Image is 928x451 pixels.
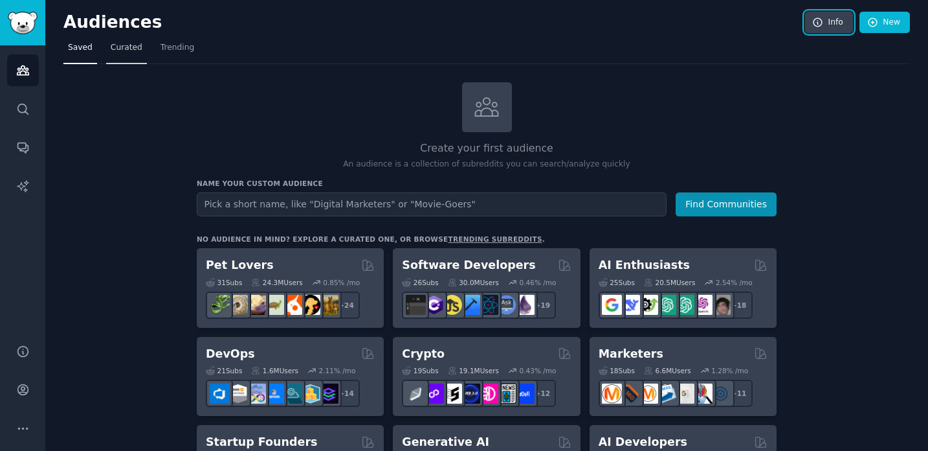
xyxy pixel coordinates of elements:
div: 21 Sub s [206,366,242,375]
div: 19.1M Users [448,366,499,375]
span: Saved [68,42,93,54]
h2: Generative AI [402,434,489,450]
img: GummySearch logo [8,12,38,34]
img: bigseo [620,384,640,404]
p: An audience is a collection of subreddits you can search/analyze quickly [197,159,777,170]
img: Emailmarketing [656,384,676,404]
div: + 14 [333,380,360,407]
div: 20.5M Users [644,278,695,287]
img: ethfinance [406,384,426,404]
h2: Audiences [63,12,805,33]
h3: Name your custom audience [197,179,777,188]
img: MarketingResearch [692,384,713,404]
div: 18 Sub s [599,366,635,375]
div: 30.0M Users [448,278,499,287]
input: Pick a short name, like "Digital Marketers" or "Movie-Goers" [197,192,667,216]
h2: Crypto [402,346,445,362]
span: Trending [160,42,194,54]
a: Trending [156,38,199,64]
img: cockatiel [282,295,302,315]
a: trending subreddits [448,235,542,243]
img: csharp [424,295,444,315]
div: + 11 [725,380,753,407]
div: + 18 [725,292,753,319]
div: 0.85 % /mo [323,278,360,287]
img: web3 [460,384,480,404]
div: 25 Sub s [599,278,635,287]
img: aws_cdk [300,384,320,404]
img: turtle [264,295,284,315]
h2: DevOps [206,346,255,362]
button: Find Communities [676,192,777,216]
img: 0xPolygon [424,384,444,404]
span: Curated [111,42,142,54]
img: ballpython [228,295,248,315]
div: + 24 [333,292,360,319]
div: No audience in mind? Explore a curated one, or browse . [197,235,545,244]
img: AWS_Certified_Experts [228,384,248,404]
img: defi_ [514,384,535,404]
img: DeepSeek [620,295,640,315]
img: ethstaker [442,384,462,404]
img: chatgpt_promptDesign [656,295,676,315]
img: azuredevops [210,384,230,404]
div: 26 Sub s [402,278,438,287]
img: Docker_DevOps [246,384,266,404]
img: dogbreed [318,295,338,315]
div: 0.46 % /mo [520,278,557,287]
img: AskComputerScience [496,295,516,315]
a: Info [805,12,853,34]
h2: Pet Lovers [206,257,274,273]
img: learnjavascript [442,295,462,315]
div: 1.6M Users [251,366,298,375]
img: platformengineering [282,384,302,404]
img: reactnative [478,295,498,315]
img: OnlineMarketing [711,384,731,404]
img: defiblockchain [478,384,498,404]
a: New [859,12,910,34]
img: googleads [674,384,694,404]
img: ArtificalIntelligence [711,295,731,315]
img: AItoolsCatalog [638,295,658,315]
div: 6.6M Users [644,366,691,375]
img: OpenAIDev [692,295,713,315]
div: 31 Sub s [206,278,242,287]
h2: Software Developers [402,257,535,273]
div: + 12 [529,380,556,407]
img: leopardgeckos [246,295,266,315]
img: content_marketing [602,384,622,404]
a: Curated [106,38,147,64]
img: PlatformEngineers [318,384,338,404]
div: 1.28 % /mo [711,366,748,375]
img: GoogleGeminiAI [602,295,622,315]
div: + 19 [529,292,556,319]
a: Saved [63,38,97,64]
h2: Create your first audience [197,141,777,157]
h2: AI Developers [599,434,687,450]
img: PetAdvice [300,295,320,315]
img: herpetology [210,295,230,315]
img: DevOpsLinks [264,384,284,404]
img: CryptoNews [496,384,516,404]
h2: Marketers [599,346,663,362]
img: chatgpt_prompts_ [674,295,694,315]
div: 2.54 % /mo [716,278,753,287]
div: 19 Sub s [402,366,438,375]
div: 0.43 % /mo [520,366,557,375]
img: iOSProgramming [460,295,480,315]
img: software [406,295,426,315]
div: 24.3M Users [251,278,302,287]
div: 2.11 % /mo [319,366,356,375]
img: elixir [514,295,535,315]
h2: Startup Founders [206,434,317,450]
img: AskMarketing [638,384,658,404]
h2: AI Enthusiasts [599,257,690,273]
